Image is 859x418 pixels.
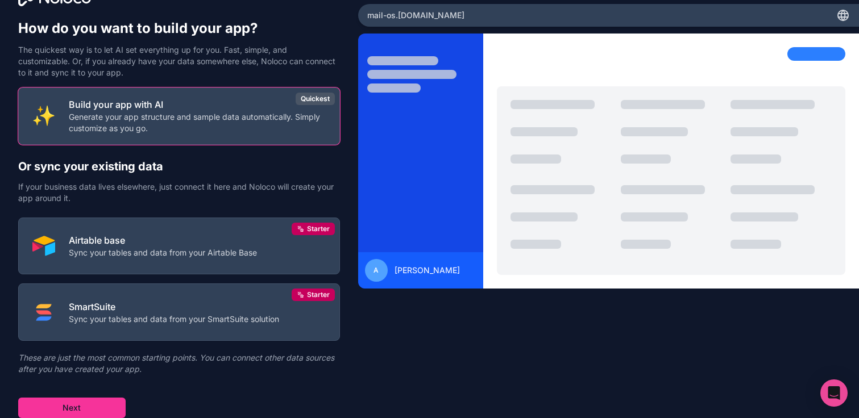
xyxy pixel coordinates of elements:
[69,233,257,247] p: Airtable base
[18,352,340,375] p: These are just the most common starting points. You can connect other data sources after you have...
[69,247,257,258] p: Sync your tables and data from your Airtable Base
[32,301,55,324] img: SMART_SUITE
[296,93,335,105] div: Quickest
[69,111,326,134] p: Generate your app structure and sample data automatically. Simply customize as you go.
[367,10,464,21] span: mail-os .[DOMAIN_NAME]
[18,218,340,275] button: AIRTABLEAirtable baseSync your tables and data from your Airtable BaseStarter
[69,98,326,111] p: Build your app with AI
[18,283,340,341] button: SMART_SUITESmartSuiteSync your tables and data from your SmartSuite solutionStarter
[69,300,279,313] p: SmartSuite
[374,266,379,275] span: A
[820,379,848,407] div: Open Intercom Messenger
[18,181,340,204] p: If your business data lives elsewhere, just connect it here and Noloco will create your app aroun...
[395,265,460,276] span: [PERSON_NAME]
[18,19,340,37] h1: How do you want to build your app?
[18,44,340,78] p: The quickest way is to let AI set everything up for you. Fast, simple, and customizable. Or, if y...
[307,224,330,233] span: Starter
[18,87,340,145] button: INTERNAL_WITH_AIBuild your app with AIGenerate your app structure and sample data automatically. ...
[307,290,330,299] span: Starter
[32,104,55,127] img: INTERNAL_WITH_AI
[18,398,126,418] button: Next
[18,158,340,174] h2: Or sync your existing data
[69,313,279,325] p: Sync your tables and data from your SmartSuite solution
[32,235,55,257] img: AIRTABLE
